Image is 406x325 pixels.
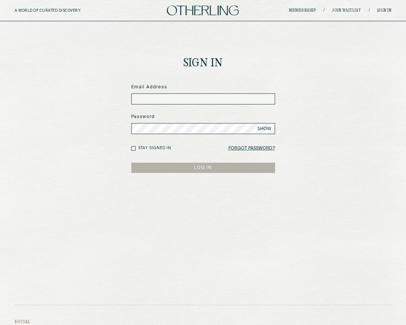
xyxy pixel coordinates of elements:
[131,84,275,91] label: Email Address
[289,8,316,13] a: Membership
[323,8,325,13] span: /
[15,8,113,13] h5: A WORLD OF CURATED DISCOVERY.
[131,114,275,120] label: Password
[369,8,370,13] span: /
[332,8,361,13] a: Join waitlist
[138,145,171,151] label: Stay signed in
[257,126,271,132] span: SHOW
[131,163,275,173] button: LOG IN
[183,58,223,69] h1: Sign In
[377,8,392,13] a: Sign in
[15,320,40,324] h3: Social
[167,5,239,15] img: logo
[228,143,275,154] a: Forgot Password?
